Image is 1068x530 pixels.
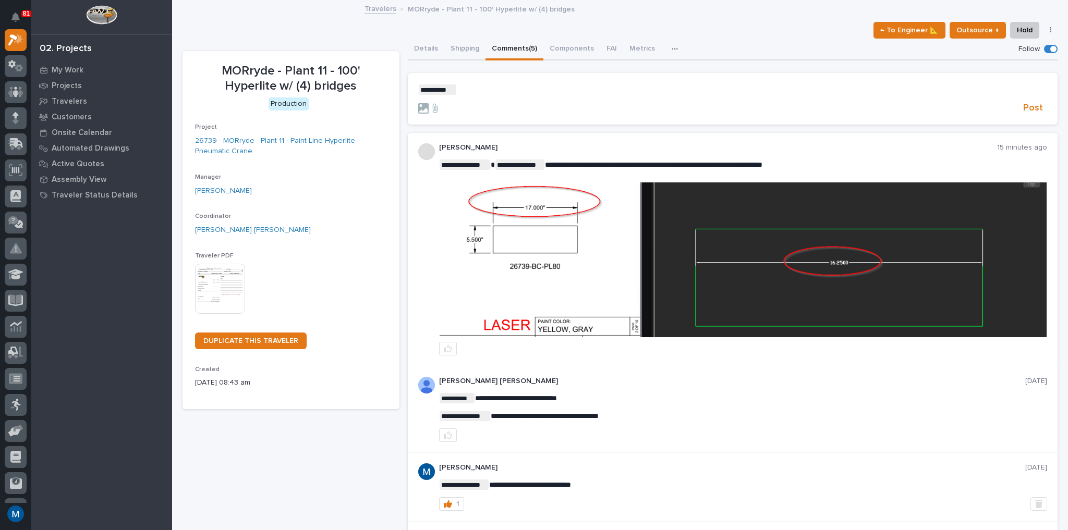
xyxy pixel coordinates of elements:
span: Post [1023,102,1043,114]
button: Shipping [444,39,486,60]
a: Active Quotes [31,156,172,171]
p: [PERSON_NAME] [439,143,998,152]
button: Metrics [623,39,661,60]
div: Production [269,97,309,110]
a: Automated Drawings [31,140,172,156]
div: Notifications81 [13,13,27,29]
span: DUPLICATE THIS TRAVELER [203,337,298,344]
button: Delete post [1030,497,1047,511]
p: Active Quotes [52,159,104,169]
button: like this post [439,342,457,355]
div: 02. Projects [40,43,92,55]
p: Onsite Calendar [52,128,112,138]
a: [PERSON_NAME] [PERSON_NAME] [195,225,311,236]
p: [PERSON_NAME] [PERSON_NAME] [439,377,1026,386]
button: Comments (5) [486,39,543,60]
div: 1 [456,500,459,508]
span: Outsource ↑ [956,24,999,36]
a: Customers [31,109,172,125]
p: [PERSON_NAME] [439,463,1026,472]
a: [PERSON_NAME] [195,186,252,196]
p: My Work [52,66,83,75]
p: Traveler Status Details [52,191,138,200]
p: MORryde - Plant 11 - 100' Hyperlite w/ (4) bridges [408,3,575,14]
a: Travelers [31,93,172,109]
span: Project [195,124,217,130]
a: Assembly View [31,171,172,187]
p: 15 minutes ago [997,143,1047,152]
span: Coordinator [195,213,231,219]
p: [DATE] 08:43 am [195,377,387,388]
p: Travelers [52,97,87,106]
button: FAI [600,39,623,60]
span: ← To Engineer 📐 [880,24,939,36]
p: Projects [52,81,82,91]
p: [DATE] [1025,377,1047,386]
button: Hold [1010,22,1039,39]
a: DUPLICATE THIS TRAVELER [195,332,307,349]
p: 81 [23,10,30,17]
img: Workspace Logo [86,5,117,24]
button: Post [1019,102,1047,114]
img: ACg8ocIvjV8JvZpAypjhyiWMpaojd8dqkqUuCyfg92_2FdJdOC49qw=s96-c [418,463,435,480]
p: MORryde - Plant 11 - 100' Hyperlite w/ (4) bridges [195,64,387,94]
button: 1 [439,497,464,511]
a: Traveler Status Details [31,187,172,203]
button: Outsource ↑ [950,22,1006,39]
p: Customers [52,113,92,122]
p: Assembly View [52,175,106,184]
p: [DATE] [1025,463,1047,472]
span: Manager [195,174,221,180]
a: 26739 - MORryde - Plant 11 - Paint Line Hyperlite Pneumatic Crane [195,135,387,157]
a: Projects [31,78,172,93]
a: Travelers [365,2,396,14]
button: like this post [439,428,457,442]
p: Follow [1018,45,1040,54]
span: Hold [1017,24,1033,36]
span: Traveler PDF [195,253,234,259]
img: AD_cMMRcK_lR-hunIWE1GUPcUjzJ19X9Uk7D-9skk6qMORDJB_ZroAFOMmnE07bDdh4EHUMJPuIZ72TfOWJm2e1TqCAEecOOP... [418,377,435,393]
button: Notifications [5,6,27,28]
a: Onsite Calendar [31,125,172,140]
button: users-avatar [5,503,27,525]
button: Details [408,39,444,60]
p: Automated Drawings [52,144,129,153]
a: My Work [31,62,172,78]
span: Created [195,366,220,373]
button: Components [543,39,600,60]
button: ← To Engineer 📐 [873,22,945,39]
